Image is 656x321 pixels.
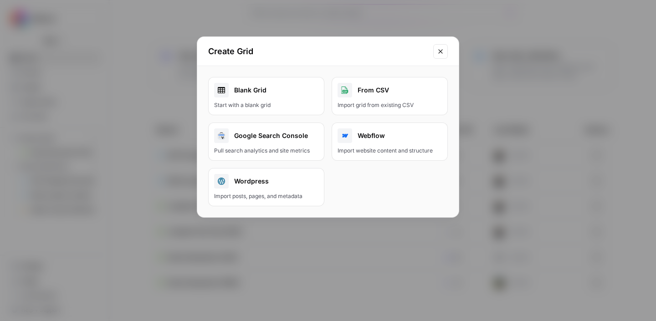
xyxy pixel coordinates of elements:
[214,101,318,109] div: Start with a blank grid
[338,101,442,109] div: Import grid from existing CSV
[208,122,324,161] button: Google Search ConsolePull search analytics and site metrics
[214,174,318,189] div: Wordpress
[332,122,448,161] button: WebflowImport website content and structure
[338,83,442,97] div: From CSV
[208,168,324,206] button: WordpressImport posts, pages, and metadata
[338,147,442,155] div: Import website content and structure
[332,77,448,115] button: From CSVImport grid from existing CSV
[208,77,324,115] a: Blank GridStart with a blank grid
[338,128,442,143] div: Webflow
[214,128,318,143] div: Google Search Console
[214,192,318,200] div: Import posts, pages, and metadata
[214,147,318,155] div: Pull search analytics and site metrics
[214,83,318,97] div: Blank Grid
[208,45,428,58] h2: Create Grid
[433,44,448,59] button: Close modal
